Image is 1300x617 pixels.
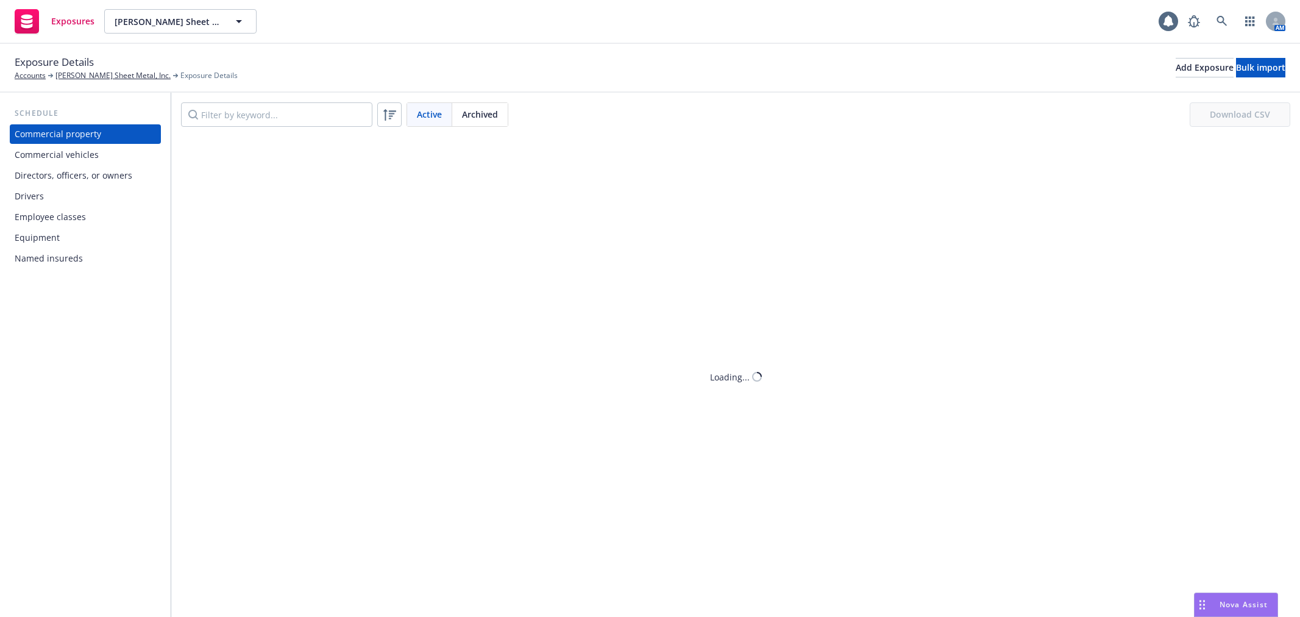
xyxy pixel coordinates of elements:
div: Equipment [15,228,60,248]
span: Active [417,108,442,121]
div: Loading... [710,371,750,383]
a: Drivers [10,187,161,206]
span: Exposure Details [15,54,94,70]
div: Commercial property [15,124,101,144]
a: Directors, officers, or owners [10,166,161,185]
div: Schedule [10,107,161,119]
span: Nova Assist [1220,599,1268,610]
a: Named insureds [10,249,161,268]
a: Report a Bug [1182,9,1206,34]
a: Accounts [15,70,46,81]
a: [PERSON_NAME] Sheet Metal, Inc. [55,70,171,81]
a: Switch app [1238,9,1262,34]
a: Commercial vehicles [10,145,161,165]
div: Drivers [15,187,44,206]
span: Archived [462,108,498,121]
div: Employee classes [15,207,86,227]
a: Employee classes [10,207,161,227]
div: Commercial vehicles [15,145,99,165]
button: [PERSON_NAME] Sheet Metal, Inc. [104,9,257,34]
span: [PERSON_NAME] Sheet Metal, Inc. [115,15,220,28]
a: Commercial property [10,124,161,144]
div: Drag to move [1195,593,1210,616]
span: Exposure Details [180,70,238,81]
div: Directors, officers, or owners [15,166,132,185]
span: Exposures [51,16,94,26]
div: Named insureds [15,249,83,268]
button: Nova Assist [1194,593,1278,617]
input: Filter by keyword... [181,102,372,127]
a: Search [1210,9,1234,34]
a: Equipment [10,228,161,248]
a: Exposures [10,4,99,38]
button: Bulk import [1236,58,1285,77]
button: Add Exposure [1176,58,1234,77]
